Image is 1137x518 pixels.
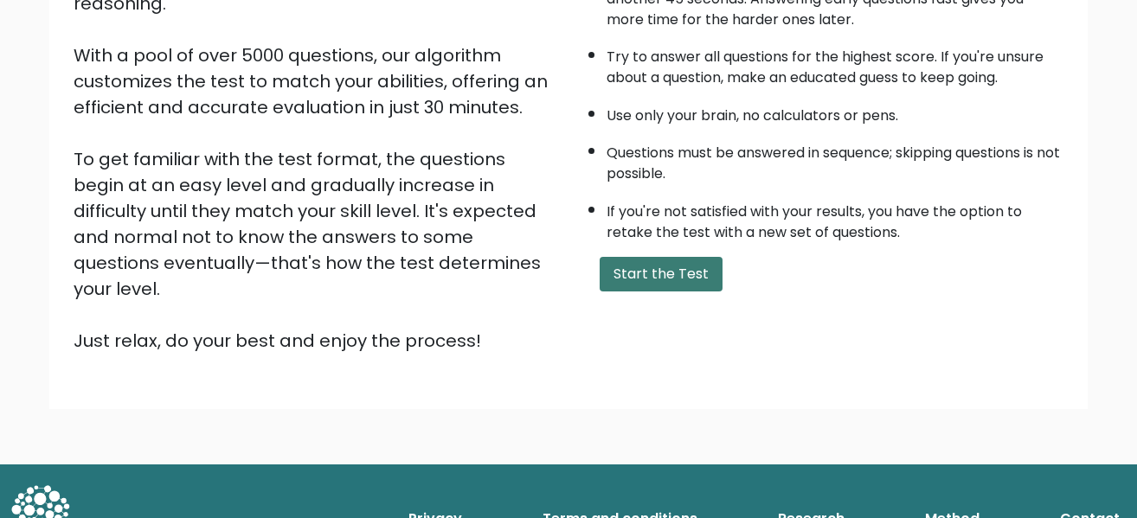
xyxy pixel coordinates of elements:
[607,38,1063,88] li: Try to answer all questions for the highest score. If you're unsure about a question, make an edu...
[600,257,723,291] button: Start the Test
[607,193,1063,243] li: If you're not satisfied with your results, you have the option to retake the test with a new set ...
[607,97,1063,126] li: Use only your brain, no calculators or pens.
[607,134,1063,184] li: Questions must be answered in sequence; skipping questions is not possible.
